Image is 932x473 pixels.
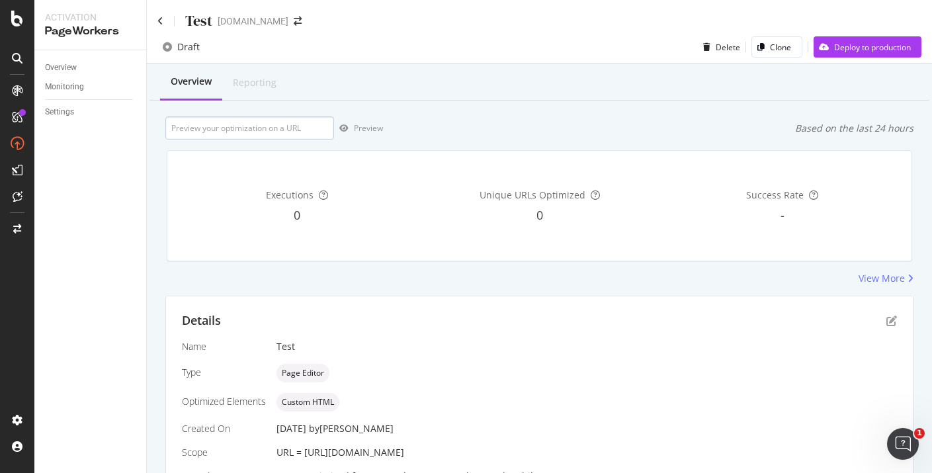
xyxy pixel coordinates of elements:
[751,36,802,58] button: Clone
[157,17,163,26] a: Click to go back
[282,369,324,377] span: Page Editor
[182,312,221,329] div: Details
[276,340,897,353] div: Test
[233,76,276,89] div: Reporting
[276,364,329,382] div: neutral label
[309,422,394,435] div: by [PERSON_NAME]
[914,428,925,439] span: 1
[886,316,897,326] div: pen-to-square
[182,422,266,435] div: Created On
[859,272,913,285] a: View More
[354,122,383,134] div: Preview
[177,40,200,54] div: Draft
[182,446,266,459] div: Scope
[282,398,334,406] span: Custom HTML
[276,393,339,411] div: neutral label
[45,61,137,75] a: Overview
[781,207,784,223] span: -
[814,36,921,58] button: Deploy to production
[45,61,77,75] div: Overview
[276,446,404,458] span: URL = [URL][DOMAIN_NAME]
[45,24,136,39] div: PageWorkers
[795,122,913,135] div: Based on the last 24 hours
[182,340,266,353] div: Name
[276,422,897,435] div: [DATE]
[536,207,543,223] span: 0
[480,189,585,201] span: Unique URLs Optimized
[887,428,919,460] iframe: Intercom live chat
[294,17,302,26] div: arrow-right-arrow-left
[266,189,314,201] span: Executions
[171,75,212,88] div: Overview
[834,42,911,53] div: Deploy to production
[859,272,905,285] div: View More
[294,207,300,223] span: 0
[45,80,84,94] div: Monitoring
[746,189,804,201] span: Success Rate
[770,42,791,53] div: Clone
[716,42,740,53] div: Delete
[45,105,137,119] a: Settings
[182,366,266,379] div: Type
[165,116,334,140] input: Preview your optimization on a URL
[334,118,383,139] button: Preview
[45,105,74,119] div: Settings
[45,80,137,94] a: Monitoring
[218,15,288,28] div: [DOMAIN_NAME]
[185,11,212,31] div: Test
[698,36,740,58] button: Delete
[45,11,136,24] div: Activation
[182,395,266,408] div: Optimized Elements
